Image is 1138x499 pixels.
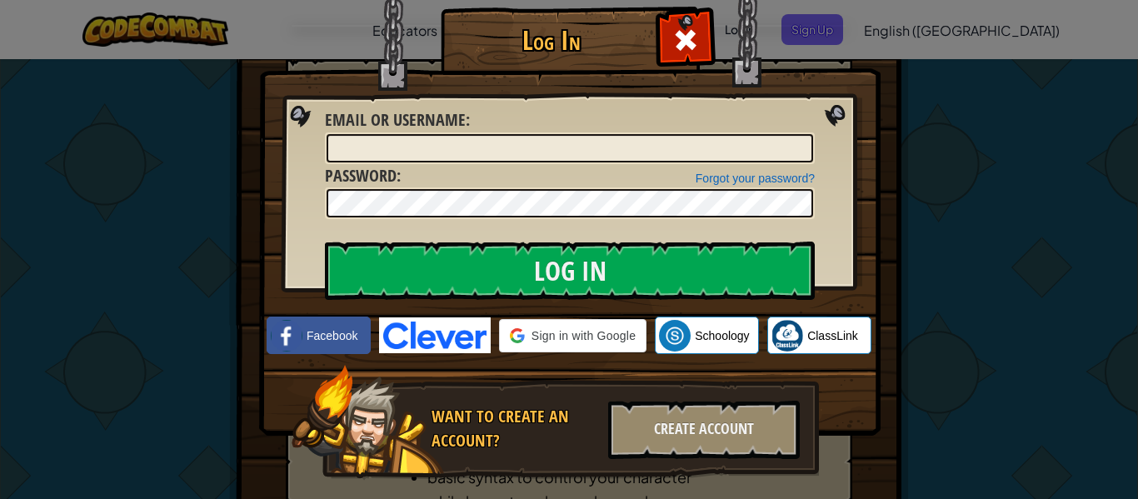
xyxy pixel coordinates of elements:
div: Create Account [608,401,800,459]
span: Sign in with Google [532,327,636,344]
label: : [325,164,401,188]
div: Want to create an account? [432,405,598,452]
div: Sign in with Google [499,319,646,352]
img: clever-logo-blue.png [379,317,491,353]
img: classlink-logo-small.png [771,320,803,352]
a: Forgot your password? [696,172,815,185]
span: Facebook [307,327,357,344]
span: ClassLink [807,327,858,344]
label: : [325,108,470,132]
span: Schoology [695,327,749,344]
img: schoology.png [659,320,691,352]
span: Email or Username [325,108,466,131]
img: facebook_small.png [271,320,302,352]
input: Log In [325,242,815,300]
h1: Log In [445,26,657,55]
span: Password [325,164,397,187]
